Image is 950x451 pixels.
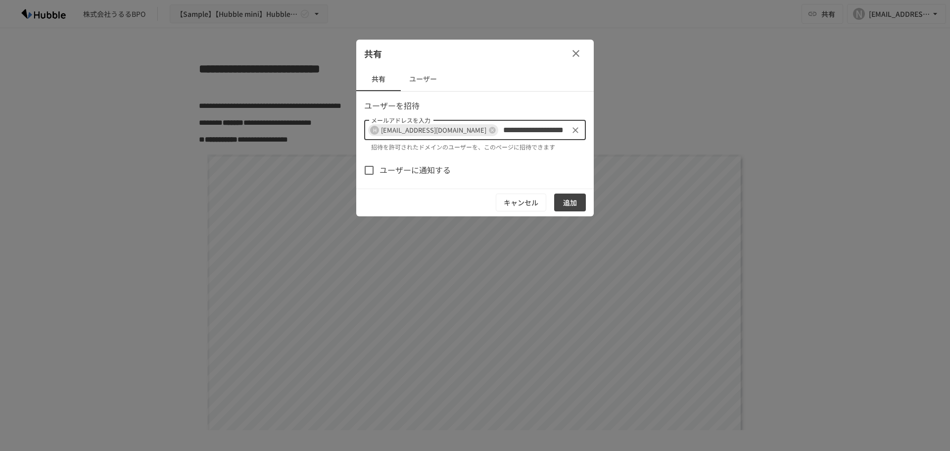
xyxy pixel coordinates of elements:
[371,142,579,152] p: 招待を許可されたドメインのユーザーを、このページに招待できます
[356,40,594,67] div: 共有
[364,100,586,112] p: ユーザーを招待
[554,194,586,212] button: 追加
[496,194,546,212] button: キャンセル
[377,124,490,136] span: [EMAIL_ADDRESS][DOMAIN_NAME]
[569,123,582,137] button: クリア
[401,67,445,91] button: ユーザー
[370,126,379,135] div: H
[380,164,451,177] span: ユーザーに通知する
[356,67,401,91] button: 共有
[368,124,498,136] div: H[EMAIL_ADDRESS][DOMAIN_NAME]
[371,116,430,124] label: メールアドレスを入力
